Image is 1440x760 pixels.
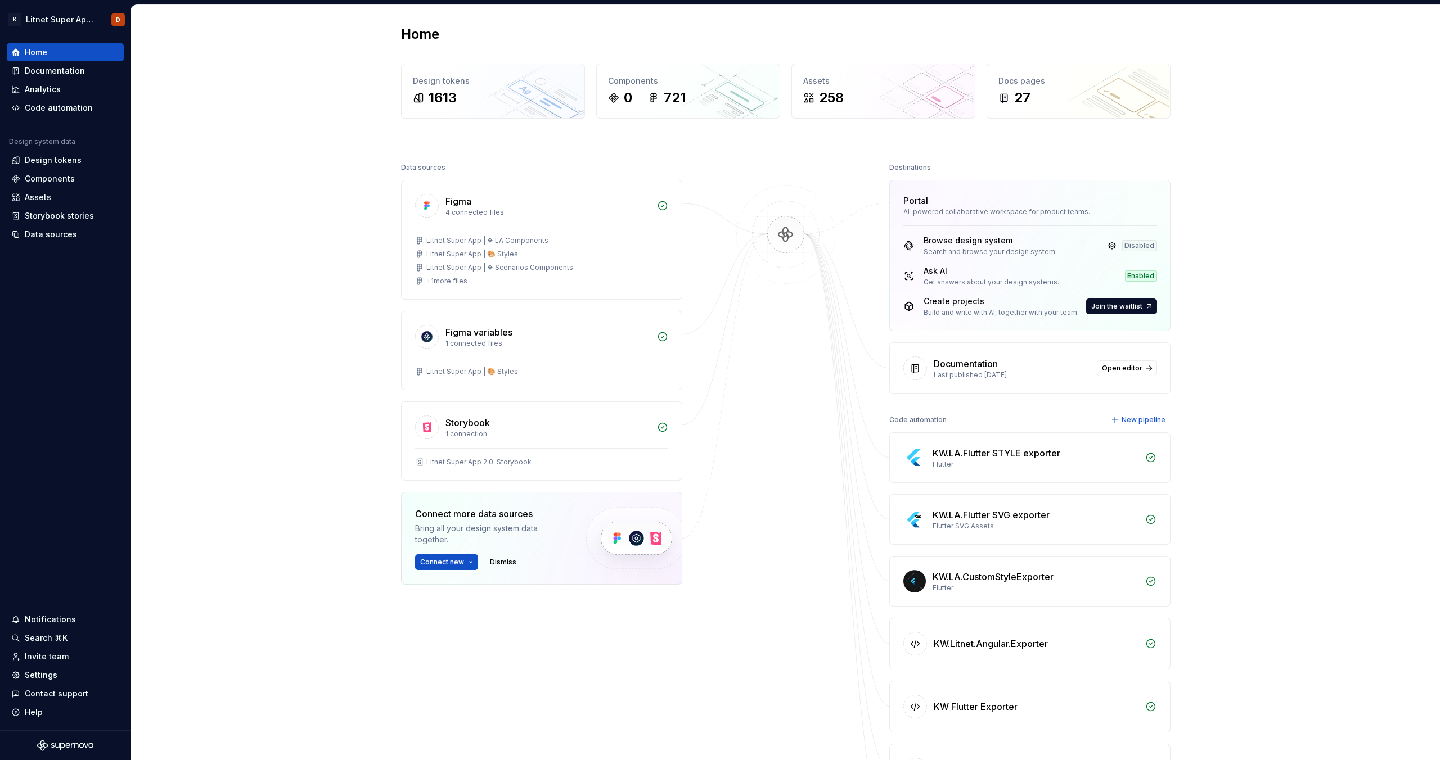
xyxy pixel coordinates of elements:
div: 4 connected files [445,208,650,217]
div: Data sources [401,160,445,175]
a: Figma variables1 connected filesLitnet Super App | 🎨 Styles [401,311,682,390]
div: 0 [624,89,632,107]
div: Analytics [25,84,61,95]
a: Components0721 [596,64,780,119]
div: AI-powered collaborative workspace for product teams. [903,207,1156,216]
span: New pipeline [1122,415,1165,424]
button: Join the waitlist [1086,298,1156,314]
div: Flutter SVG Assets [933,522,1138,531]
a: Settings [7,666,124,684]
div: Design tokens [413,75,573,87]
div: Documentation [934,357,998,370]
button: New pipeline [1108,412,1171,428]
span: Connect new [420,558,464,567]
h2: Home [401,25,439,43]
a: Docs pages27 [987,64,1171,119]
div: Documentation [25,65,85,76]
div: Invite team [25,651,69,662]
div: Design system data [9,137,75,146]
div: KW.LA.Flutter STYLE exporter [933,446,1060,460]
div: Flutter [933,583,1138,592]
a: Storybook stories [7,207,124,225]
a: Assets258 [791,64,975,119]
div: Build and write with AI, together with your team. [924,308,1079,317]
a: Data sources [7,225,124,243]
div: Help [25,707,43,718]
div: Bring all your design system data together. [415,523,567,545]
div: Assets [25,192,51,203]
div: 27 [1014,89,1030,107]
div: Litnet Super App 2.0. [26,14,98,25]
div: Design tokens [25,155,82,166]
div: Storybook stories [25,210,94,221]
div: 1 connected files [445,339,650,348]
a: Storybook1 connectionLitnet Super App 2.0. Storybook [401,401,682,481]
div: Portal [903,194,928,207]
button: Dismiss [485,554,521,570]
div: Flutter [933,460,1138,469]
div: Litnet Super App | 🎨 Styles [426,250,518,259]
a: Assets [7,188,124,206]
div: Figma [445,194,471,208]
div: + 1 more files [426,277,467,286]
a: Analytics [7,80,124,98]
div: Components [608,75,768,87]
div: KW.Litnet.Angular.Exporter [934,637,1048,650]
button: Search ⌘K [7,629,124,647]
div: 721 [664,89,686,107]
button: Contact support [7,685,124,703]
div: Disabled [1122,240,1156,251]
a: Home [7,43,124,61]
div: Litnet Super App 2.0. Storybook [426,458,532,467]
div: Ask AI [924,265,1059,277]
a: Code automation [7,99,124,117]
div: Get answers about your design systems. [924,278,1059,287]
div: KW.LA.CustomStyleExporter [933,570,1054,583]
div: KW.LA.Flutter SVG exporter [933,508,1050,522]
div: Components [25,173,75,184]
div: Litnet Super App | 🎨 Styles [426,367,518,376]
button: Notifications [7,610,124,628]
div: Connect more data sources [415,507,567,521]
div: Notifications [25,614,76,625]
div: Storybook [445,416,490,429]
div: Litnet Super App | ❖ LA Components [426,236,548,245]
a: Components [7,170,124,188]
div: Litnet Super App | ❖ Scenarios Components [426,263,573,272]
div: Search and browse your design system. [924,247,1057,256]
div: D [116,15,120,24]
div: Figma variables [445,325,512,339]
span: Open editor [1102,364,1142,373]
a: Invite team [7,648,124,666]
div: Browse design system [924,235,1057,246]
button: KLitnet Super App 2.0.D [2,7,128,31]
a: Design tokens [7,151,124,169]
a: Design tokens1613 [401,64,585,119]
div: Create projects [924,296,1079,307]
a: Documentation [7,62,124,80]
button: Connect new [415,554,478,570]
div: Docs pages [998,75,1159,87]
div: 1613 [429,89,457,107]
div: K [8,13,21,26]
a: Open editor [1097,360,1156,376]
div: Destinations [889,160,931,175]
span: Join the waitlist [1091,302,1142,311]
div: 258 [819,89,844,107]
div: Home [25,47,47,58]
div: Code automation [25,102,93,114]
div: Data sources [25,229,77,240]
a: Figma4 connected filesLitnet Super App | ❖ LA ComponentsLitnet Super App | 🎨 StylesLitnet Super A... [401,180,682,300]
span: Dismiss [490,558,516,567]
div: Code automation [889,412,947,428]
svg: Supernova Logo [37,740,93,751]
div: Settings [25,669,57,681]
div: Contact support [25,688,88,699]
div: 1 connection [445,429,650,438]
div: Search ⌘K [25,632,67,644]
div: Last published [DATE] [934,370,1090,379]
div: Assets [803,75,964,87]
button: Help [7,703,124,721]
